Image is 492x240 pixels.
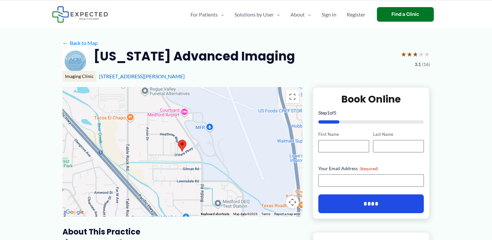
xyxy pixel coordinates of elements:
[424,48,430,60] span: ★
[286,196,299,209] button: Map camera controls
[274,212,300,216] a: Report a map error
[407,48,412,60] span: ★
[52,6,108,23] img: Expected Healthcare Logo - side, dark font, small
[318,165,424,172] label: Your Email Address
[62,40,69,46] span: ←
[418,48,424,60] span: ★
[229,3,285,26] a: Solutions by UserMenu Toggle
[322,3,336,26] span: Sign In
[93,48,295,64] h2: [US_STATE] Advanced Imaging
[318,111,424,115] p: Step of
[235,3,274,26] span: Solutions by User
[99,73,185,79] a: [STREET_ADDRESS][PERSON_NAME]
[401,48,407,60] span: ★
[415,60,421,69] span: 3.1
[185,3,229,26] a: For PatientsMenu Toggle
[62,38,98,48] a: ←Back to Map
[285,3,316,26] a: AboutMenu Toggle
[342,3,370,26] a: Register
[62,71,96,82] div: Imaging Clinic
[191,3,218,26] span: For Patients
[360,166,378,171] span: (Required)
[233,212,257,216] span: Map data ©2025
[347,3,365,26] span: Register
[318,93,424,105] h2: Book Online
[64,208,85,216] img: Google
[412,48,418,60] span: ★
[185,3,370,26] nav: Primary Site Navigation
[274,3,280,26] span: Menu Toggle
[318,131,369,137] label: First Name
[218,3,224,26] span: Menu Toggle
[373,131,424,137] label: Last Name
[334,110,336,115] span: 5
[377,7,434,22] a: Find a Clinic
[261,212,270,216] a: Terms
[327,110,330,115] span: 1
[201,212,229,216] button: Keyboard shortcuts
[305,3,311,26] span: Menu Toggle
[316,3,342,26] a: Sign In
[422,60,430,69] span: (16)
[64,208,85,216] a: Open this area in Google Maps (opens a new window)
[286,90,299,103] button: Toggle fullscreen view
[62,227,302,237] h3: About this practice
[290,3,305,26] span: About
